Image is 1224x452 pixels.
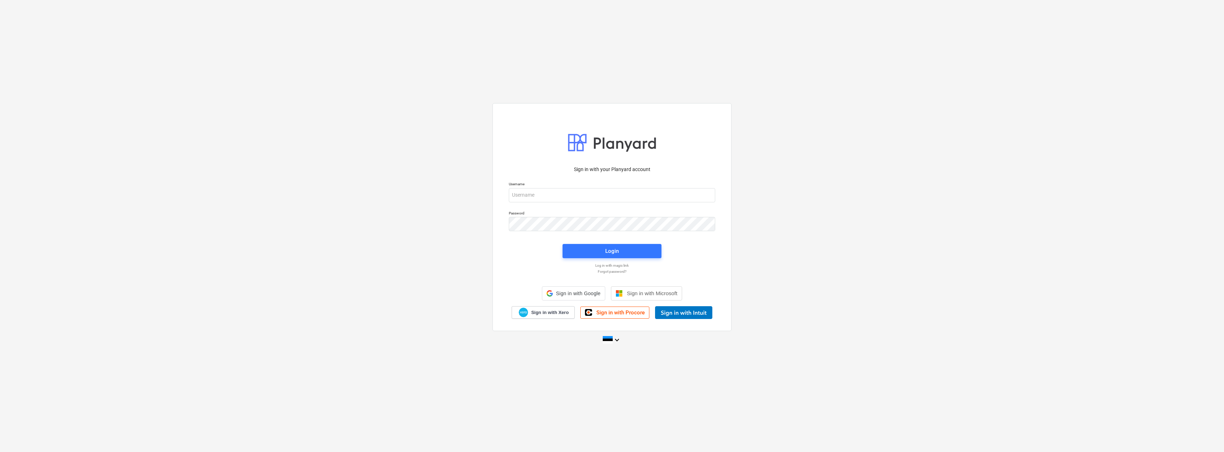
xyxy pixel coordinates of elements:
i: keyboard_arrow_down [613,336,621,344]
img: Microsoft logo [616,290,623,297]
a: Sign in with Procore [580,307,649,319]
p: Sign in with your Planyard account [509,166,715,173]
input: Username [509,188,715,202]
span: Sign in with Xero [531,309,569,316]
p: Username [509,182,715,188]
a: Forgot password? [505,269,719,274]
button: Login [563,244,661,258]
span: Sign in with Procore [596,309,645,316]
a: Sign in with Xero [512,306,575,319]
div: Sign in with Google [542,286,605,301]
p: Password [509,211,715,217]
a: Log in with magic link [505,263,719,268]
span: Sign in with Google [556,291,600,296]
div: Login [605,246,619,256]
img: Xero logo [519,308,528,317]
span: Sign in with Microsoft [627,290,677,296]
